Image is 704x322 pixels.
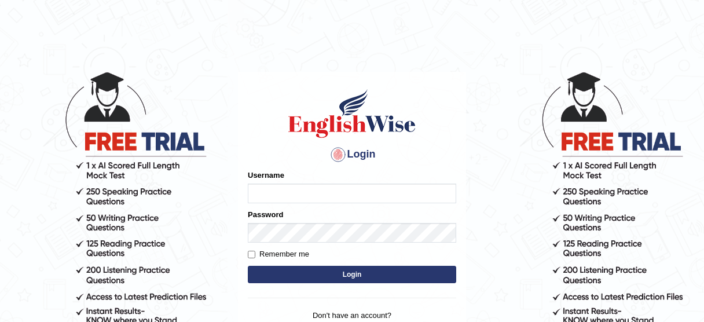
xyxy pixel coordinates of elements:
button: Login [248,266,456,283]
label: Password [248,209,283,220]
label: Username [248,170,284,181]
h4: Login [248,145,456,164]
img: Logo of English Wise sign in for intelligent practice with AI [286,87,418,140]
input: Remember me [248,251,255,258]
label: Remember me [248,248,309,260]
